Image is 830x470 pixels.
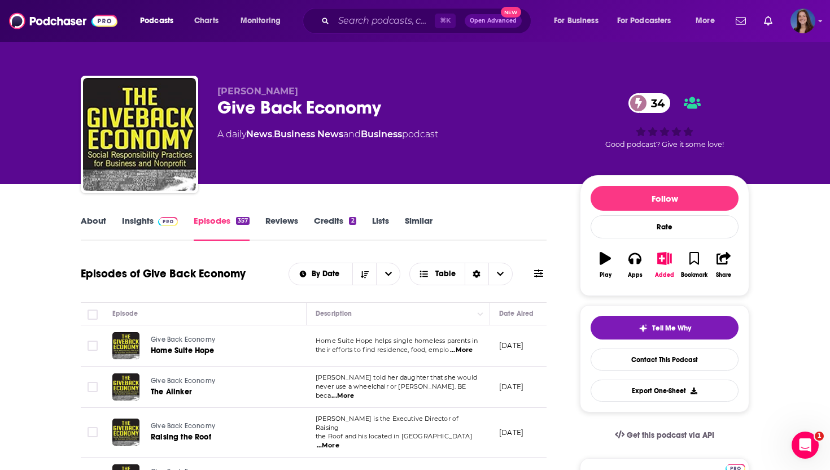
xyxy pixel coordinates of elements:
button: open menu [289,270,353,278]
div: A daily podcast [217,128,438,141]
span: Get this podcast via API [627,430,714,440]
button: Choose View [409,263,513,285]
span: Table [435,270,456,278]
a: Raising the Roof [151,432,285,443]
span: Give Back Economy [151,422,215,430]
span: the Roof and his located in [GEOGRAPHIC_DATA] [316,432,473,440]
div: Date Aired [499,307,534,320]
img: tell me why sparkle [639,324,648,333]
div: Description [316,307,352,320]
button: Apps [620,245,649,285]
a: News [246,129,272,140]
span: ...More [331,391,354,401]
div: 2 [349,217,356,225]
span: never use a wheelchair or [PERSON_NAME]. BE beca [316,382,466,399]
button: Column Actions [474,307,487,321]
a: The Alinker [151,386,285,398]
a: Give Back Economy [151,376,285,386]
span: their efforts to find residence, food, emplo [316,346,449,354]
button: tell me why sparkleTell Me Why [591,316,739,340]
button: Sort Direction [352,263,376,285]
span: [PERSON_NAME] told her daughter that she would [316,373,477,381]
a: Show notifications dropdown [731,11,750,31]
div: Play [600,272,611,278]
span: Podcasts [140,13,173,29]
div: Added [655,272,674,278]
span: 34 [640,93,670,113]
a: Contact This Podcast [591,349,739,371]
p: [DATE] [499,382,523,391]
a: InsightsPodchaser Pro [122,215,178,241]
span: Home Suite Hope helps single homeless parents in [316,337,478,345]
button: Show profile menu [790,8,815,33]
span: New [501,7,521,18]
img: Podchaser Pro [158,217,178,226]
span: Raising the Roof [151,432,211,442]
span: [PERSON_NAME] is the Executive Director of Raising [316,415,458,432]
span: and [343,129,361,140]
span: Charts [194,13,219,29]
a: Business [361,129,402,140]
a: About [81,215,106,241]
span: ⌘ K [435,14,456,28]
div: Share [716,272,731,278]
span: Monitoring [241,13,281,29]
span: Open Advanced [470,18,517,24]
h2: Choose List sort [289,263,401,285]
a: Get this podcast via API [606,421,723,449]
button: Share [709,245,739,285]
span: Toggle select row [88,341,98,351]
a: 34 [628,93,670,113]
button: Follow [591,186,739,211]
button: open menu [132,12,188,30]
p: [DATE] [499,341,523,350]
p: [DATE] [499,428,523,437]
img: User Profile [790,8,815,33]
span: Toggle select row [88,427,98,437]
a: Give Back Economy [151,335,285,345]
div: Bookmark [681,272,707,278]
div: Sort Direction [465,263,488,285]
a: Reviews [265,215,298,241]
img: Give Back Economy [83,78,196,191]
button: open menu [688,12,729,30]
a: Charts [187,12,225,30]
span: For Business [554,13,599,29]
span: The Alinker [151,387,192,397]
button: open menu [610,12,688,30]
button: Open AdvancedNew [465,14,522,28]
a: Similar [405,215,433,241]
span: Home Suite Hope [151,346,215,355]
button: Export One-Sheet [591,380,739,402]
span: , [272,129,274,140]
span: Logged in as emmadonovan [790,8,815,33]
span: Give Back Economy [151,336,215,343]
a: Podchaser - Follow, Share and Rate Podcasts [9,10,117,32]
div: 357 [236,217,250,225]
iframe: Intercom live chat [792,432,819,459]
a: Business News [274,129,343,140]
div: 34Good podcast? Give it some love! [580,86,749,156]
button: Play [591,245,620,285]
h1: Episodes of Give Back Economy [81,267,246,281]
button: Bookmark [679,245,709,285]
a: Lists [372,215,389,241]
div: Search podcasts, credits, & more... [313,8,542,34]
span: More [696,13,715,29]
span: For Podcasters [617,13,671,29]
button: open menu [546,12,613,30]
span: By Date [312,270,343,278]
button: Added [650,245,679,285]
span: [PERSON_NAME] [217,86,298,97]
div: Apps [628,272,643,278]
span: ...More [317,441,339,450]
span: 1 [815,432,824,441]
span: Toggle select row [88,382,98,392]
button: open menu [376,263,400,285]
span: Give Back Economy [151,377,215,385]
a: Episodes357 [194,215,250,241]
span: Good podcast? Give it some love! [605,140,724,149]
a: Show notifications dropdown [759,11,777,31]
